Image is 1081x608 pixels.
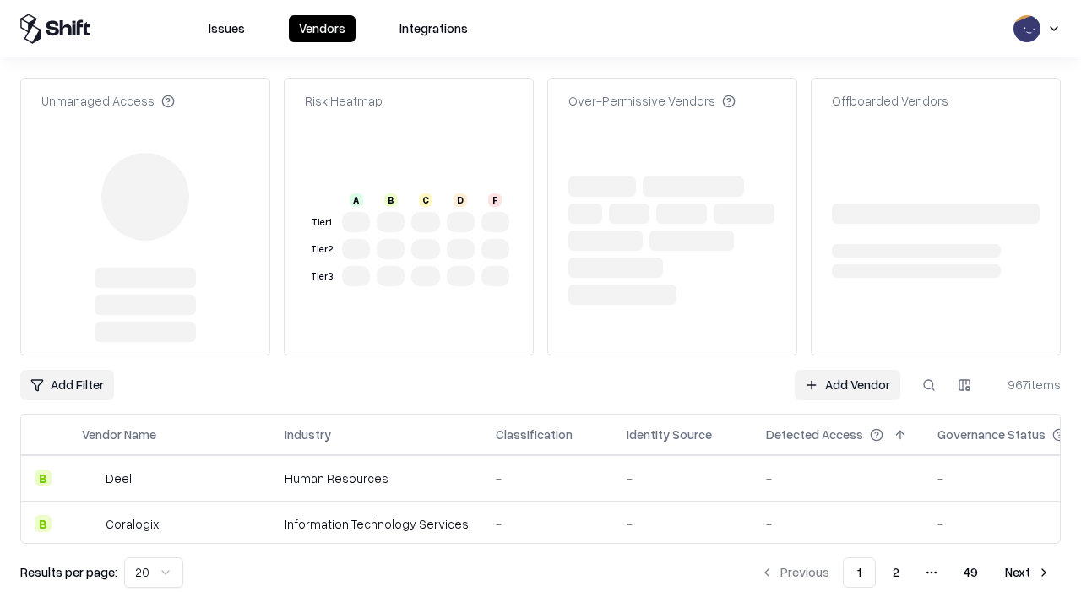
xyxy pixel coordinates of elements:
div: - [627,470,739,487]
button: Vendors [289,15,356,42]
div: Tier 3 [308,269,335,284]
button: 2 [879,557,913,588]
button: 49 [950,557,991,588]
div: 967 items [993,376,1061,394]
div: C [419,193,432,207]
div: F [488,193,502,207]
div: B [35,515,52,532]
img: Deel [82,470,99,486]
div: - [627,515,739,533]
div: A [350,193,363,207]
div: B [384,193,398,207]
div: Unmanaged Access [41,92,175,110]
div: Tier 1 [308,215,335,230]
button: 1 [843,557,876,588]
div: Vendor Name [82,426,156,443]
div: Human Resources [285,470,469,487]
div: - [496,515,600,533]
div: - [766,470,910,487]
button: Integrations [389,15,478,42]
div: Detected Access [766,426,863,443]
button: Next [995,557,1061,588]
div: Over-Permissive Vendors [568,92,736,110]
div: Information Technology Services [285,515,469,533]
div: Classification [496,426,573,443]
nav: pagination [750,557,1061,588]
div: Tier 2 [308,242,335,257]
div: Risk Heatmap [305,92,383,110]
div: - [496,470,600,487]
p: Results per page: [20,563,117,581]
div: Governance Status [937,426,1046,443]
div: Industry [285,426,331,443]
div: Deel [106,470,132,487]
div: Offboarded Vendors [832,92,948,110]
img: Coralogix [82,515,99,532]
a: Add Vendor [795,370,900,400]
button: Add Filter [20,370,114,400]
div: Identity Source [627,426,712,443]
div: D [454,193,467,207]
div: - [766,515,910,533]
div: B [35,470,52,486]
button: Issues [198,15,255,42]
div: Coralogix [106,515,159,533]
